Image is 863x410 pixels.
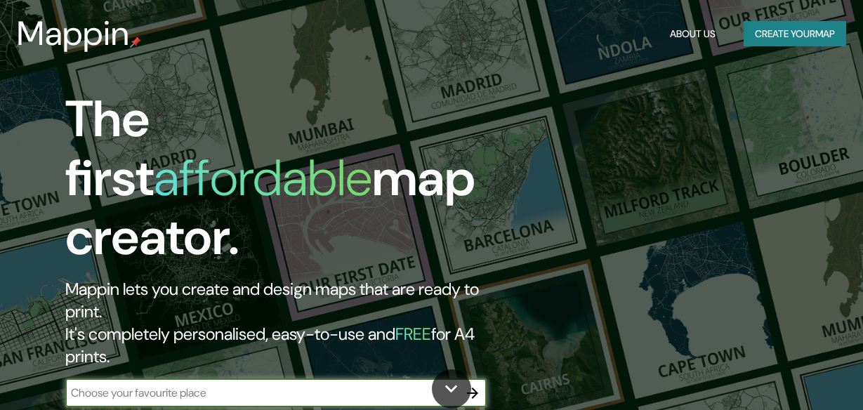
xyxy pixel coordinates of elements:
[65,278,497,368] h2: Mappin lets you create and design maps that are ready to print. It's completely personalised, eas...
[744,21,846,47] button: Create yourmap
[395,323,431,345] h5: FREE
[130,37,141,48] img: mappin-pin
[65,90,497,278] h1: The first map creator.
[154,145,372,211] h1: affordable
[17,14,130,53] h3: Mappin
[664,21,721,47] button: About Us
[65,385,459,401] input: Choose your favourite place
